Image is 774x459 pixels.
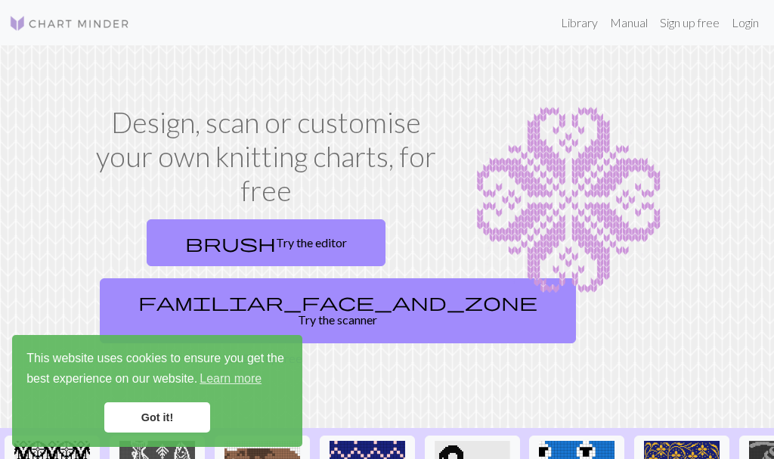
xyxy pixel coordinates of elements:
a: Try the scanner [100,278,576,343]
span: This website uses cookies to ensure you get the best experience on our website. [26,349,288,390]
a: Login [726,8,765,38]
img: Logo [9,14,130,33]
a: Sign up free [654,8,726,38]
img: Chart example [457,106,680,295]
a: Manual [604,8,654,38]
div: or [94,213,438,368]
h1: Design, scan or customise your own knitting charts, for free [94,106,438,207]
a: Library [555,8,604,38]
a: Try the editor [147,219,385,266]
div: cookieconsent [12,335,302,447]
a: learn more about cookies [197,368,264,390]
span: brush [185,232,276,253]
span: familiar_face_and_zone [138,291,537,312]
a: dismiss cookie message [104,402,210,433]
